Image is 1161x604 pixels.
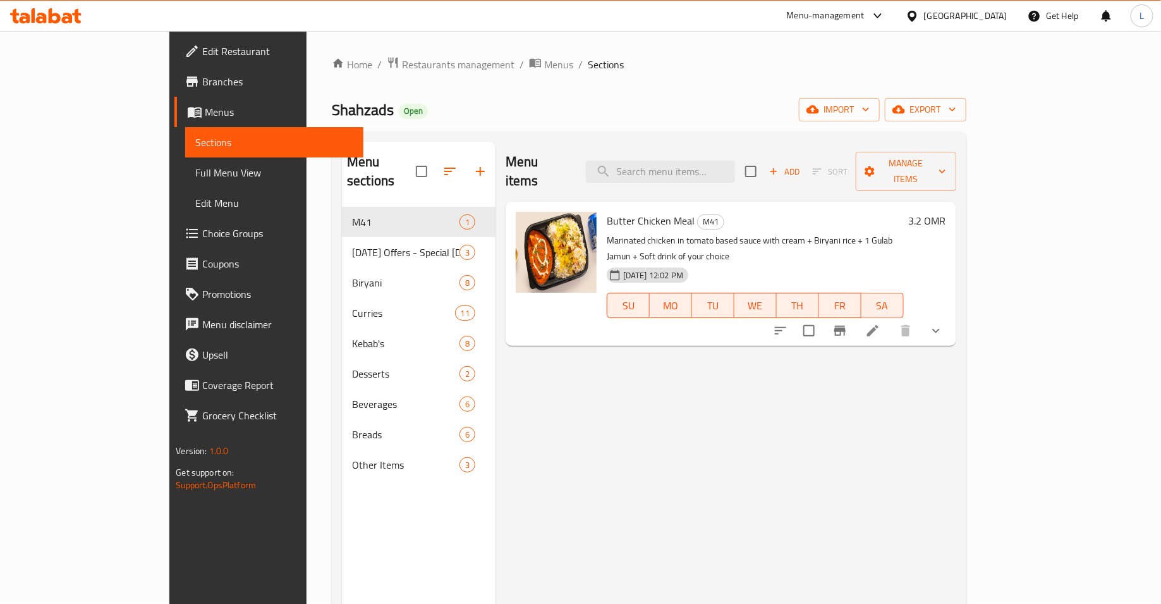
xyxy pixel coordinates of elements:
[174,340,363,370] a: Upsell
[174,249,363,279] a: Coupons
[866,297,899,315] span: SA
[460,398,475,410] span: 6
[909,212,946,230] h6: 3.2 OMR
[352,275,459,290] span: Biryani
[402,57,514,72] span: Restaurants management
[202,317,353,332] span: Menu disclaimer
[399,106,428,116] span: Open
[352,305,455,321] span: Curries
[408,158,435,185] span: Select all sections
[174,279,363,309] a: Promotions
[799,98,880,121] button: import
[655,297,687,315] span: MO
[865,323,880,338] a: Edit menu item
[459,214,475,230] div: items
[506,152,571,190] h2: Menu items
[544,57,573,72] span: Menus
[176,477,256,493] a: Support.OpsPlatform
[176,443,207,459] span: Version:
[928,323,944,338] svg: Show Choices
[529,56,573,73] a: Menus
[174,218,363,249] a: Choice Groups
[342,419,495,450] div: Breads6
[205,104,353,120] span: Menus
[1140,9,1144,23] span: L
[796,317,822,344] span: Select to update
[202,378,353,393] span: Coverage Report
[352,366,459,381] span: Desserts
[825,316,855,346] button: Branch-specific-item
[787,8,865,23] div: Menu-management
[352,457,459,472] span: Other Items
[174,36,363,66] a: Edit Restaurant
[782,297,814,315] span: TH
[459,275,475,290] div: items
[342,389,495,419] div: Beverages6
[377,57,382,72] li: /
[347,152,416,190] h2: Menu sections
[460,277,475,289] span: 8
[765,316,796,346] button: sort-choices
[174,400,363,431] a: Grocery Checklist
[202,347,353,362] span: Upsell
[202,226,353,241] span: Choice Groups
[342,298,495,328] div: Curries11
[459,336,475,351] div: items
[650,293,692,318] button: MO
[607,211,695,230] span: Butter Chicken Meal
[352,214,459,230] div: M41
[459,427,475,442] div: items
[520,57,524,72] li: /
[586,161,735,183] input: search
[809,102,870,118] span: import
[460,429,475,441] span: 6
[578,57,583,72] li: /
[387,56,514,73] a: Restaurants management
[460,368,475,380] span: 2
[342,237,495,268] div: [DATE] Offers - Special [DEMOGRAPHIC_DATA] Menu3
[342,450,495,480] div: Other Items3
[202,44,353,59] span: Edit Restaurant
[352,336,459,351] div: Kebab's
[734,293,777,318] button: WE
[174,66,363,97] a: Branches
[460,459,475,471] span: 3
[697,297,729,315] span: TU
[516,212,597,293] img: Butter Chicken Meal
[764,162,805,182] span: Add item
[891,316,921,346] button: delete
[777,293,819,318] button: TH
[352,397,459,412] span: Beverages
[459,366,475,381] div: items
[856,152,956,191] button: Manage items
[607,233,904,264] p: Marinated chicken in tomato based sauce with cream + Biryani rice + 1 Gulab Jamun + Soft drink of...
[435,156,465,187] span: Sort sections
[455,305,475,321] div: items
[607,293,650,318] button: SU
[456,307,475,319] span: 11
[185,157,363,188] a: Full Menu View
[739,297,772,315] span: WE
[460,216,475,228] span: 1
[185,188,363,218] a: Edit Menu
[202,408,353,423] span: Grocery Checklist
[921,316,951,346] button: show more
[342,328,495,359] div: Kebab's8
[767,164,801,179] span: Add
[764,162,805,182] button: Add
[697,214,724,230] div: M41
[342,268,495,298] div: Biryani8
[352,245,459,260] span: [DATE] Offers - Special [DEMOGRAPHIC_DATA] Menu
[612,297,645,315] span: SU
[209,443,229,459] span: 1.0.0
[460,247,475,259] span: 3
[819,293,861,318] button: FR
[195,135,353,150] span: Sections
[195,165,353,180] span: Full Menu View
[352,427,459,442] span: Breads
[176,464,234,481] span: Get support on:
